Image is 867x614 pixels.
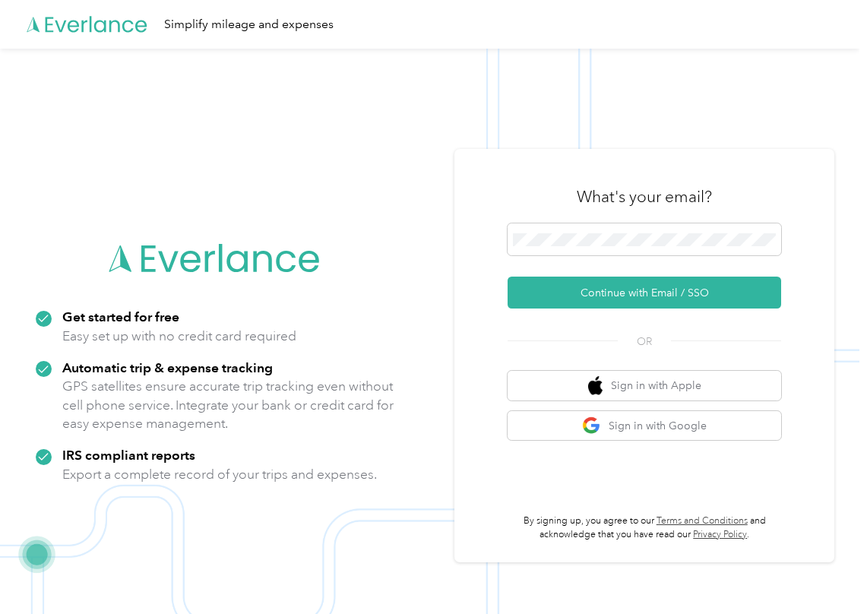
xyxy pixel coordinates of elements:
a: Privacy Policy [693,529,747,540]
button: google logoSign in with Google [508,411,781,441]
p: Export a complete record of your trips and expenses. [62,465,377,484]
button: apple logoSign in with Apple [508,371,781,400]
strong: IRS compliant reports [62,447,195,463]
span: OR [618,334,671,350]
p: By signing up, you agree to our and acknowledge that you have read our . [508,514,781,541]
p: GPS satellites ensure accurate trip tracking even without cell phone service. Integrate your bank... [62,377,394,433]
strong: Get started for free [62,309,179,324]
img: apple logo [588,376,603,395]
h3: What's your email? [577,186,712,207]
div: Simplify mileage and expenses [164,15,334,34]
p: Easy set up with no credit card required [62,327,296,346]
strong: Automatic trip & expense tracking [62,359,273,375]
button: Continue with Email / SSO [508,277,781,309]
iframe: Everlance-gr Chat Button Frame [782,529,867,614]
a: Terms and Conditions [657,515,748,527]
img: google logo [582,416,601,435]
